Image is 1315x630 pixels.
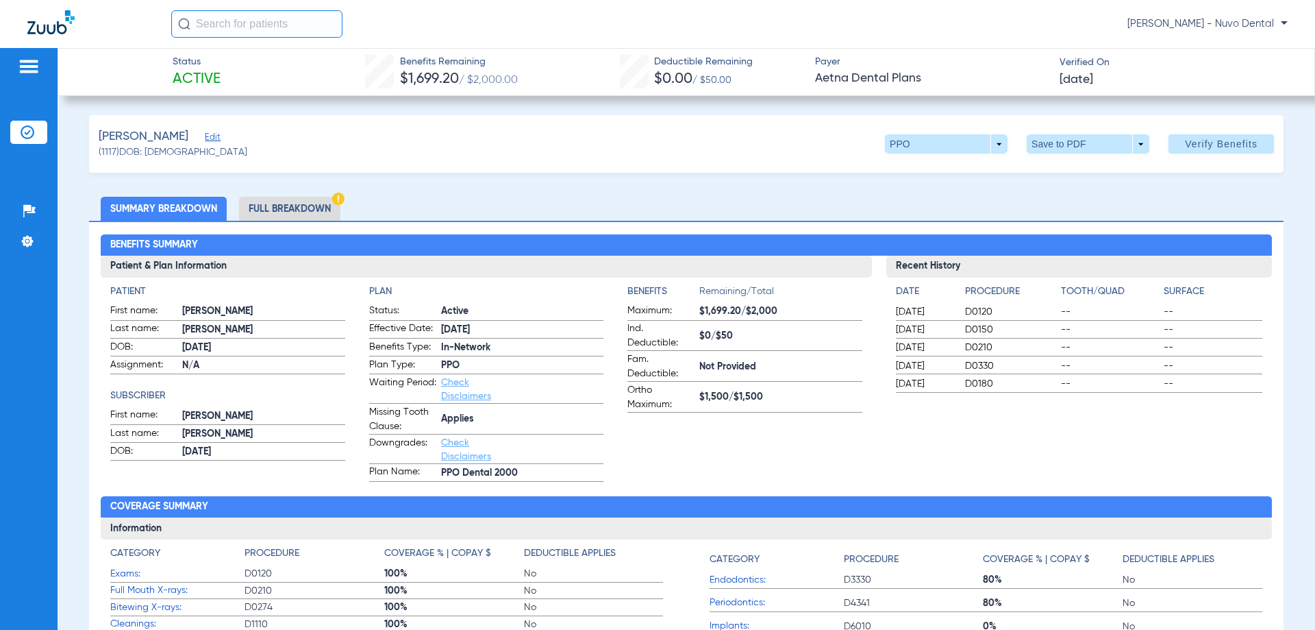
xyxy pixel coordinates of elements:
[1060,56,1292,70] span: Verified On
[182,323,345,337] span: [PERSON_NAME]
[699,304,862,319] span: $1,699.20/$2,000
[524,546,664,566] app-breakdown-title: Deductible Applies
[101,496,1271,518] h2: Coverage Summary
[710,573,844,587] span: Endodontics:
[983,546,1123,572] app-breakdown-title: Coverage % | Copay $
[110,583,245,598] span: Full Mouth X-rays:
[441,466,603,481] span: PPO Dental 2000
[459,75,518,86] span: / $2,000.00
[692,75,731,85] span: / $50.00
[18,58,40,75] img: hamburger-icon
[182,445,345,459] span: [DATE]
[369,304,436,320] span: Status:
[110,389,345,403] h4: Subscriber
[1123,596,1262,610] span: No
[524,546,616,561] h4: Deductible Applies
[1185,138,1257,149] span: Verify Benefits
[110,444,177,461] span: DOB:
[965,284,1056,299] h4: Procedure
[699,390,862,404] span: $1,500/$1,500
[965,305,1056,319] span: D0120
[627,284,699,299] h4: Benefits
[182,304,345,319] span: [PERSON_NAME]
[627,383,694,412] span: Ortho Maximum:
[1164,284,1262,299] h4: Surface
[369,405,436,434] span: Missing Tooth Clause:
[245,546,299,561] h4: Procedure
[369,284,603,299] h4: Plan
[699,329,862,343] span: $0/$50
[384,546,524,566] app-breakdown-title: Coverage % | Copay $
[400,72,459,86] span: $1,699.20
[173,70,221,89] span: Active
[110,284,345,299] app-breakdown-title: Patient
[524,567,664,581] span: No
[441,323,603,337] span: [DATE]
[1060,71,1093,88] span: [DATE]
[110,408,177,424] span: First name:
[524,601,664,614] span: No
[441,438,491,461] a: Check Disclaimers
[441,341,603,355] span: In-Network
[1061,284,1159,304] app-breakdown-title: Tooth/Quad
[27,10,75,34] img: Zuub Logo
[1127,17,1288,31] span: [PERSON_NAME] - Nuvo Dental
[627,322,694,350] span: Ind. Deductible:
[710,546,844,572] app-breakdown-title: Category
[441,304,603,319] span: Active
[110,546,160,561] h4: Category
[983,553,1090,567] h4: Coverage % | Copay $
[110,340,177,356] span: DOB:
[1164,284,1262,304] app-breakdown-title: Surface
[369,465,436,481] span: Plan Name:
[182,341,345,355] span: [DATE]
[627,284,699,304] app-breakdown-title: Benefits
[1164,341,1262,354] span: --
[627,304,694,320] span: Maximum:
[654,72,692,86] span: $0.00
[101,234,1271,256] h2: Benefits Summary
[1027,134,1149,154] button: Save to PDF
[1123,553,1214,567] h4: Deductible Applies
[239,197,340,221] li: Full Breakdown
[245,601,384,614] span: D0274
[384,584,524,598] span: 100%
[699,284,862,304] span: Remaining/Total
[965,359,1056,373] span: D0330
[896,284,953,304] app-breakdown-title: Date
[1247,564,1315,630] iframe: Chat Widget
[369,358,436,374] span: Plan Type:
[844,546,984,572] app-breakdown-title: Procedure
[369,322,436,338] span: Effective Date:
[699,360,862,374] span: Not Provided
[369,436,436,463] span: Downgrades:
[384,601,524,614] span: 100%
[844,596,984,610] span: D4341
[896,284,953,299] h4: Date
[110,546,245,566] app-breakdown-title: Category
[441,378,491,401] a: Check Disclaimers
[384,567,524,581] span: 100%
[1061,305,1159,319] span: --
[654,55,753,69] span: Deductible Remaining
[101,518,1271,540] h3: Information
[245,584,384,598] span: D0210
[205,132,217,145] span: Edit
[245,567,384,581] span: D0120
[101,197,227,221] li: Summary Breakdown
[441,412,603,426] span: Applies
[110,304,177,320] span: First name:
[886,256,1272,278] h3: Recent History
[885,134,1007,154] button: PPO
[815,70,1048,87] span: Aetna Dental Plans
[1061,284,1159,299] h4: Tooth/Quad
[844,553,899,567] h4: Procedure
[844,573,984,587] span: D3330
[896,341,953,354] span: [DATE]
[1061,359,1159,373] span: --
[110,322,177,338] span: Last name:
[983,596,1123,610] span: 80%
[110,358,177,374] span: Assignment:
